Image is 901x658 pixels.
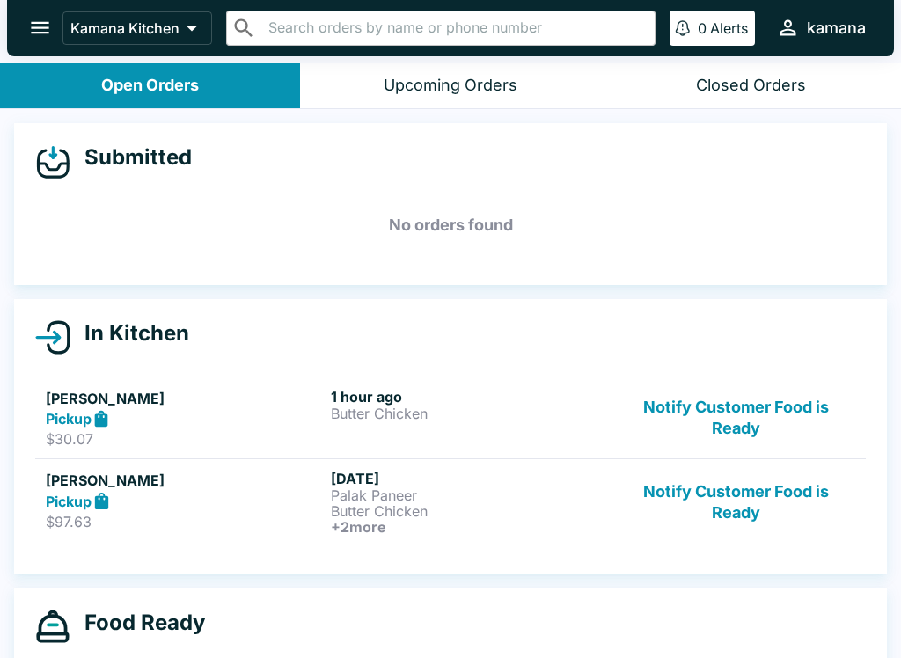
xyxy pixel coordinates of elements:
[46,388,324,409] h5: [PERSON_NAME]
[384,76,517,96] div: Upcoming Orders
[331,519,609,535] h6: + 2 more
[70,610,205,636] h4: Food Ready
[331,503,609,519] p: Butter Chicken
[46,493,92,510] strong: Pickup
[331,487,609,503] p: Palak Paneer
[46,430,324,448] p: $30.07
[769,9,873,47] button: kamana
[101,76,199,96] div: Open Orders
[62,11,212,45] button: Kamana Kitchen
[331,388,609,406] h6: 1 hour ago
[331,470,609,487] h6: [DATE]
[70,144,192,171] h4: Submitted
[617,388,855,449] button: Notify Customer Food is Ready
[35,194,866,257] h5: No orders found
[18,5,62,50] button: open drawer
[46,513,324,530] p: $97.63
[696,76,806,96] div: Closed Orders
[35,458,866,545] a: [PERSON_NAME]Pickup$97.63[DATE]Palak PaneerButter Chicken+2moreNotify Customer Food is Ready
[70,19,179,37] p: Kamana Kitchen
[35,377,866,459] a: [PERSON_NAME]Pickup$30.071 hour agoButter ChickenNotify Customer Food is Ready
[263,16,648,40] input: Search orders by name or phone number
[698,19,707,37] p: 0
[46,470,324,491] h5: [PERSON_NAME]
[710,19,748,37] p: Alerts
[46,410,92,428] strong: Pickup
[807,18,866,39] div: kamana
[70,320,189,347] h4: In Kitchen
[617,470,855,535] button: Notify Customer Food is Ready
[331,406,609,421] p: Butter Chicken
